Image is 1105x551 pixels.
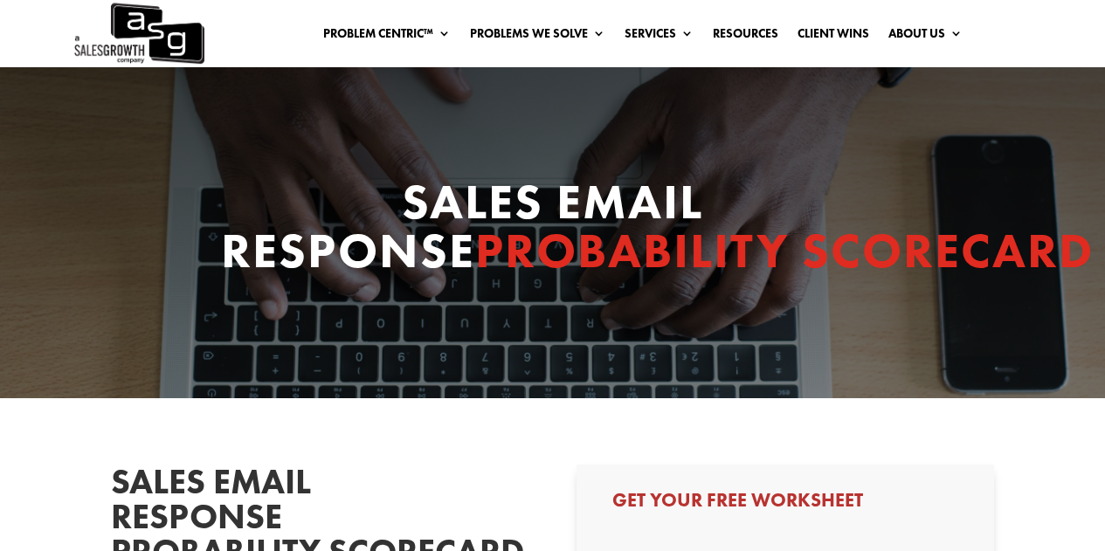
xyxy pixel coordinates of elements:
a: Resources [713,27,778,46]
h3: Get Your Free Worksheet [612,491,959,519]
a: Client Wins [798,27,869,46]
a: About Us [888,27,963,46]
h1: sales Email Response [221,177,885,284]
a: Problem Centric™ [323,27,451,46]
a: Services [625,27,694,46]
a: Problems We Solve [470,27,605,46]
span: Probability scorecard [475,219,1094,282]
